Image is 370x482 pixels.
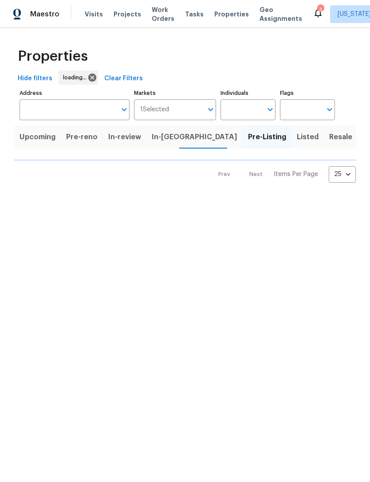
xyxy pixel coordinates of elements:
[248,131,286,143] span: Pre-Listing
[63,73,90,82] span: loading...
[20,131,55,143] span: Upcoming
[329,163,356,186] div: 25
[152,5,174,23] span: Work Orders
[20,90,130,96] label: Address
[134,90,216,96] label: Markets
[14,71,56,87] button: Hide filters
[108,131,141,143] span: In-review
[66,131,98,143] span: Pre-reno
[264,103,276,116] button: Open
[18,73,52,84] span: Hide filters
[220,90,276,96] label: Individuals
[104,73,143,84] span: Clear Filters
[18,52,88,61] span: Properties
[140,106,169,114] span: 1 Selected
[297,131,319,143] span: Listed
[30,10,59,19] span: Maestro
[329,131,352,143] span: Resale
[274,170,318,179] p: Items Per Page
[185,11,204,17] span: Tasks
[280,90,335,96] label: Flags
[317,5,323,14] div: 3
[214,10,249,19] span: Properties
[85,10,103,19] span: Visits
[323,103,336,116] button: Open
[59,71,98,85] div: loading...
[118,103,130,116] button: Open
[101,71,146,87] button: Clear Filters
[152,131,237,143] span: In-[GEOGRAPHIC_DATA]
[114,10,141,19] span: Projects
[210,166,356,183] nav: Pagination Navigation
[205,103,217,116] button: Open
[260,5,302,23] span: Geo Assignments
